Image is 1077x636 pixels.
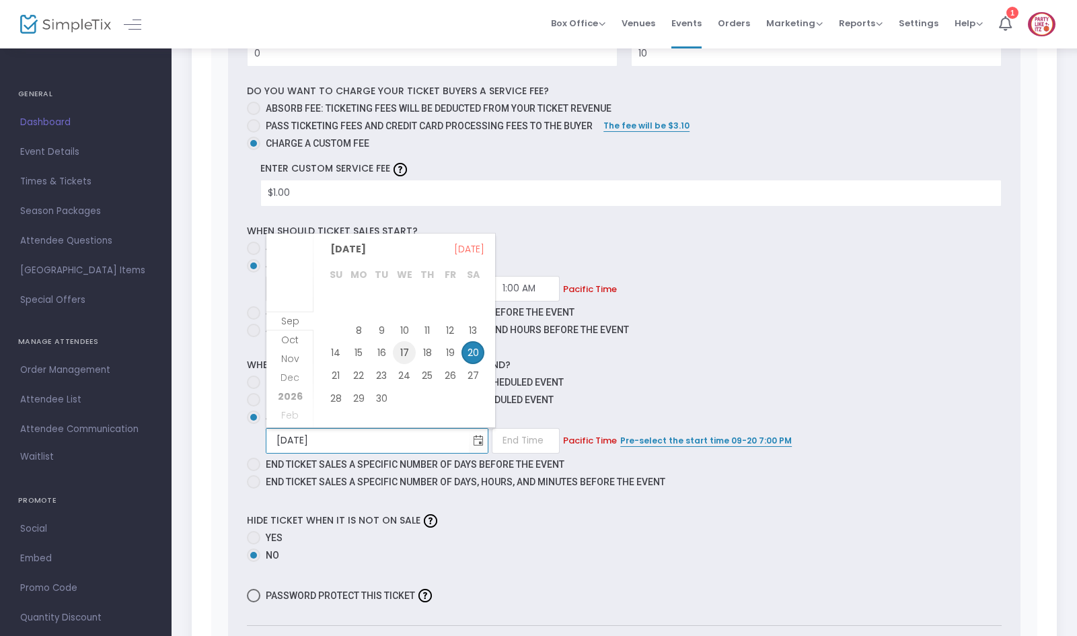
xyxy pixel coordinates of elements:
span: Pre-select the start time 09-20 7:00 PM [620,435,792,446]
span: 11 [416,319,439,342]
td: Thursday, September 18, 2025 [416,341,439,364]
span: 24 [393,364,416,387]
img: question-mark [394,163,407,176]
span: Reports [839,17,883,30]
span: Dashboard [20,114,151,131]
span: Sep [281,314,299,328]
td: Tuesday, September 23, 2025 [370,364,393,387]
span: Box Office [551,17,605,30]
span: 18 [416,341,439,364]
button: Toggle calendar [469,427,488,454]
span: 26 [439,364,461,387]
td: Thursday, September 11, 2025 [416,319,439,342]
td: Monday, September 8, 2025 [347,319,370,342]
span: 19 [439,341,461,364]
span: 21 [324,364,347,387]
label: When should ticket sales for this ticket type end? [247,358,511,372]
td: Saturday, September 20, 2025 [461,341,484,364]
span: [DATE] [324,239,372,259]
span: Pacific Time [563,283,617,295]
td: Sunday, September 28, 2025 [324,387,347,410]
img: question-mark [418,589,432,602]
span: Pacific Time [563,434,617,447]
td: Sunday, September 14, 2025 [324,341,347,364]
td: Friday, September 19, 2025 [439,341,461,364]
span: Charge a custom fee [260,137,369,151]
td: Tuesday, September 9, 2025 [370,319,393,342]
span: Special Offers [20,291,151,309]
span: No [260,549,279,563]
div: 1 [1006,7,1018,19]
span: Oct [281,333,299,347]
span: 14 [324,341,347,364]
span: Yes [260,531,283,545]
td: Friday, September 12, 2025 [439,319,461,342]
span: 28 [324,387,347,410]
td: Wednesday, September 10, 2025 [393,319,416,342]
span: Orders [718,6,750,40]
td: Saturday, September 27, 2025 [461,364,484,387]
span: Pass ticketing fees and credit card processing fees to the buyer [260,119,593,133]
span: Settings [899,6,938,40]
span: Attendee List [20,391,151,409]
span: Dec [281,371,299,384]
h4: GENERAL [18,81,153,108]
td: Wednesday, September 17, 2025 [393,341,416,364]
span: Season Packages [20,203,151,220]
td: Monday, September 29, 2025 [347,387,370,410]
span: Order Management [20,361,151,379]
span: 9 [370,319,393,342]
span: 23 [370,364,393,387]
span: End ticket sales a specific number of days before the event [266,459,564,470]
span: 30 [370,387,393,410]
span: Quantity Discount [20,609,151,627]
span: Absorb fee: Ticketing fees will be deducted from your ticket revenue [266,103,611,114]
td: Sunday, September 21, 2025 [324,364,347,387]
span: Feb [281,409,299,422]
td: Tuesday, September 16, 2025 [370,341,393,364]
span: 13 [461,319,484,342]
span: Password protect this ticket [266,588,415,604]
span: 27 [461,364,484,387]
span: 22 [347,364,370,387]
span: Help [955,17,983,30]
span: 20 [461,341,484,364]
td: Thursday, September 25, 2025 [416,364,439,387]
td: Monday, September 15, 2025 [347,341,370,364]
td: Tuesday, September 30, 2025 [370,387,393,410]
label: Do you want to charge your ticket buyers a service fee? [247,84,549,98]
label: When should ticket sales start? [247,224,418,238]
span: Social [20,520,151,538]
span: [DATE] [454,240,484,258]
span: Embed [20,550,151,567]
span: 25 [416,364,439,387]
span: Promo Code [20,579,151,597]
span: Waitlist [20,450,54,464]
input: Start Time [492,276,560,302]
td: Wednesday, September 24, 2025 [393,364,416,387]
span: Attendee Communication [20,421,151,438]
label: Hide ticket when it is not on sale [247,510,441,531]
td: Friday, September 26, 2025 [439,364,461,387]
span: 29 [347,387,370,410]
span: 17 [393,341,416,364]
span: 2026 [278,390,303,403]
span: 12 [439,319,461,342]
h4: MANAGE ATTENDEES [18,328,153,355]
span: Attendee Questions [20,232,151,250]
input: End Time [492,428,560,454]
span: Times & Tickets [20,173,151,190]
input: End Date [266,427,469,454]
span: Events [671,6,702,40]
img: question-mark [424,514,437,528]
h4: PROMOTE [18,487,153,514]
span: 10 [393,319,416,342]
span: End ticket sales a specific number of days, hours, and minutes before the event [266,476,665,487]
span: The fee will be $3.10 [603,120,690,131]
span: Nov [281,352,299,365]
span: [GEOGRAPHIC_DATA] Items [20,262,151,279]
span: 16 [370,341,393,364]
span: 15 [347,341,370,364]
td: Monday, September 22, 2025 [347,364,370,387]
span: Event Details [20,143,151,161]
